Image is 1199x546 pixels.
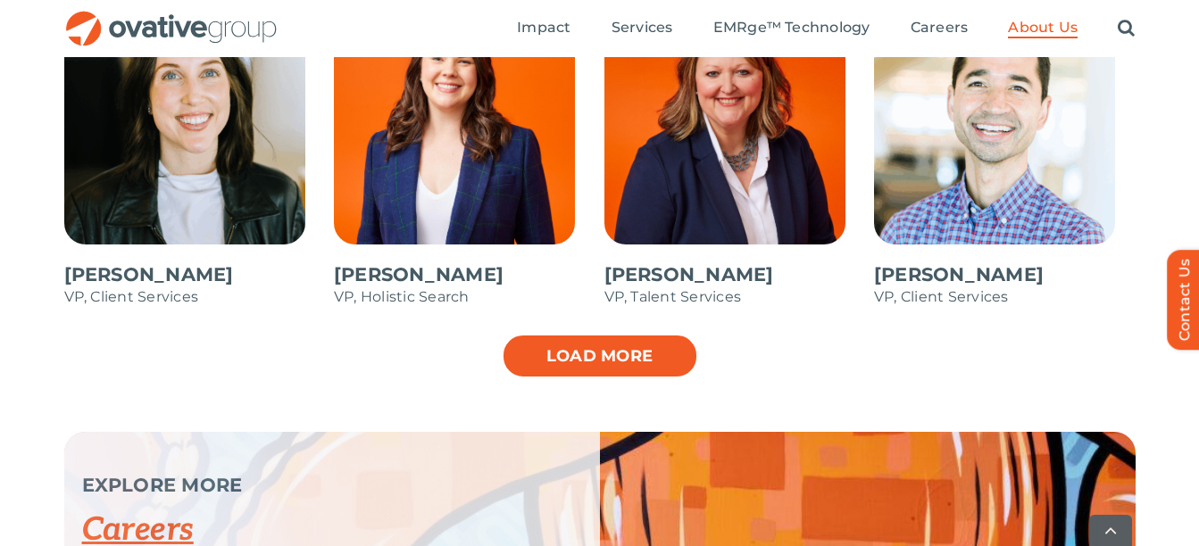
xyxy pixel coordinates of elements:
a: Load more [502,334,698,378]
a: OG_Full_horizontal_RGB [64,9,279,26]
span: Impact [517,19,570,37]
a: EMRge™ Technology [713,19,870,38]
a: Impact [517,19,570,38]
p: EXPLORE MORE [82,476,555,494]
a: Services [612,19,673,38]
a: Careers [911,19,969,38]
span: Services [612,19,673,37]
span: EMRge™ Technology [713,19,870,37]
a: About Us [1008,19,1078,38]
a: Search [1118,19,1135,38]
span: About Us [1008,19,1078,37]
span: Careers [911,19,969,37]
